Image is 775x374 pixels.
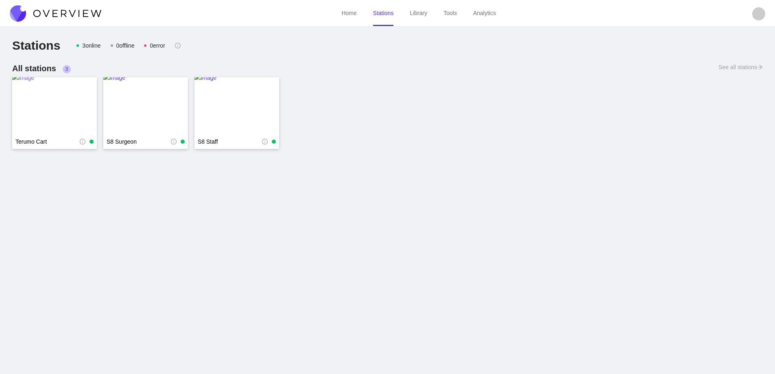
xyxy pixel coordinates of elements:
[12,73,97,138] img: image
[12,38,60,53] h2: Stations
[116,41,135,50] div: 0 offline
[15,138,80,146] a: Terumo Cart
[12,77,97,134] a: image
[171,139,177,144] span: info-circle
[107,138,171,146] a: S8 Surgeon
[198,138,262,146] a: S8 Staff
[718,63,763,77] a: See all stationsarrow-right
[175,43,181,48] span: info-circle
[150,41,165,50] div: 0 error
[341,10,356,16] a: Home
[262,139,268,144] span: info-circle
[373,10,394,16] a: Stations
[65,66,68,72] span: 3
[194,77,279,134] a: image
[12,63,71,74] h3: All stations
[473,10,496,16] a: Analytics
[194,73,279,138] img: image
[103,73,188,138] img: image
[757,64,763,70] span: arrow-right
[103,77,188,134] a: image
[443,10,457,16] a: Tools
[10,5,101,22] img: Overview
[80,139,85,144] span: info-circle
[63,65,71,73] sup: 3
[410,10,427,16] a: Library
[82,41,100,50] div: 3 online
